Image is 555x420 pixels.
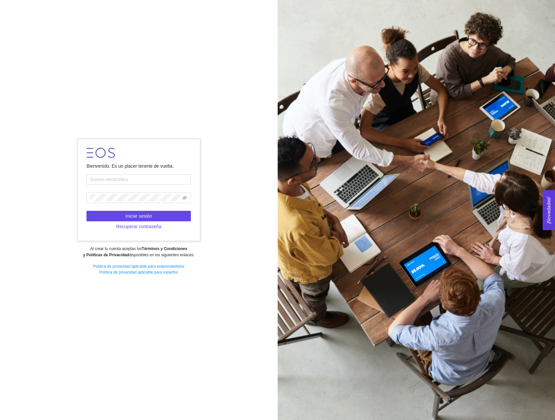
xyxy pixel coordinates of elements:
img: LOGO [86,148,115,158]
a: Política de privacidad aplicable para emprendedores [93,264,184,269]
button: Recuperar contraseña [86,221,191,232]
button: Open Feedback Widget [543,190,555,230]
div: Al crear tu cuenta aceptas los disponibles en los siguientes enlaces: [4,246,273,258]
span: Iniciar sesión [125,212,152,220]
a: Política de privacidad aplicable para expertos [100,270,178,275]
button: Iniciar sesión [86,211,191,221]
input: Correo electrónico [86,174,191,185]
span: eye-invisible [182,195,187,200]
div: Bienvenido. Es un placer tenerte de vuelta. [86,162,191,170]
span: Recuperar contraseña [116,223,162,230]
strong: Términos y Condiciones y Políticas de Privacidad [83,246,187,257]
a: Recuperar contraseña [86,224,191,229]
